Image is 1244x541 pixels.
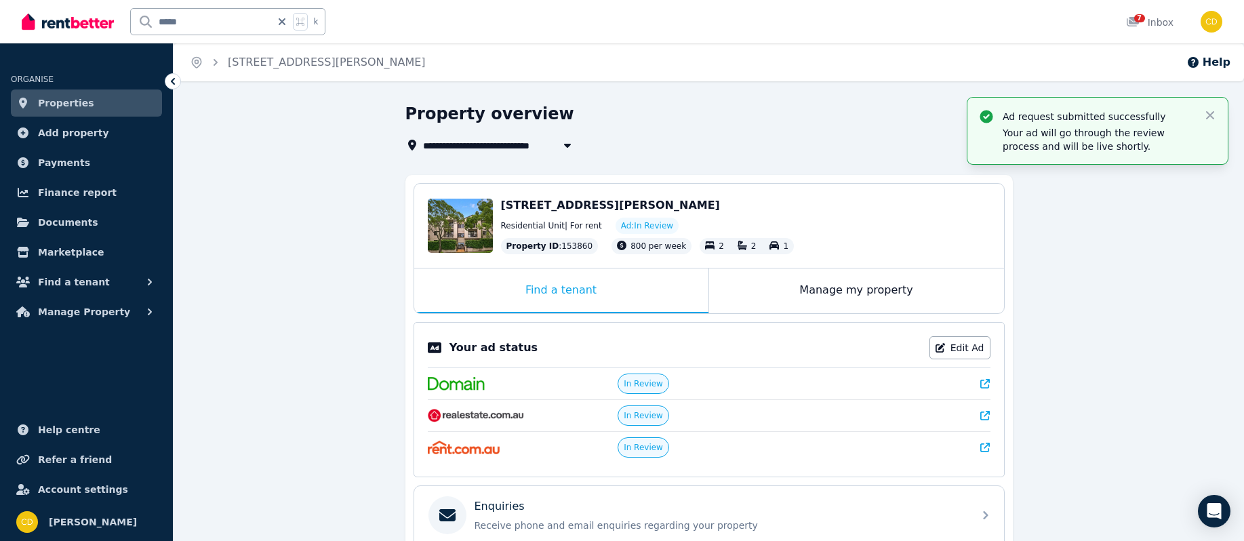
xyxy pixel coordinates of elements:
span: 2 [719,241,724,251]
img: Chris Dimitropoulos [16,511,38,533]
span: Manage Property [38,304,130,320]
a: Payments [11,149,162,176]
p: Ad request submitted successfully [1003,110,1192,123]
span: [STREET_ADDRESS][PERSON_NAME] [501,199,720,212]
div: Manage my property [709,268,1004,313]
span: Account settings [38,481,128,498]
span: Finance report [38,184,117,201]
div: : 153860 [501,238,599,254]
img: RentBetter [22,12,114,32]
button: Manage Property [11,298,162,325]
img: Domain.com.au [428,377,485,390]
button: Find a tenant [11,268,162,296]
nav: Breadcrumb [174,43,442,81]
a: Finance report [11,179,162,206]
div: Open Intercom Messenger [1198,495,1230,527]
span: 7 [1134,14,1145,22]
img: RealEstate.com.au [428,409,525,422]
span: Residential Unit | For rent [501,220,602,231]
span: ORGANISE [11,75,54,84]
p: Receive phone and email enquiries regarding your property [475,519,965,532]
span: Properties [38,95,94,111]
span: 1 [783,241,788,251]
span: Ad: In Review [621,220,673,231]
div: Inbox [1126,16,1173,29]
div: Find a tenant [414,268,708,313]
span: In Review [624,378,663,389]
a: Marketplace [11,239,162,266]
span: In Review [624,442,663,453]
p: Enquiries [475,498,525,515]
img: Rent.com.au [428,441,500,454]
span: In Review [624,410,663,421]
a: Properties [11,89,162,117]
h1: Property overview [405,103,574,125]
span: k [313,16,318,27]
a: [STREET_ADDRESS][PERSON_NAME] [228,56,426,68]
p: Your ad will go through the review process and will be live shortly. [1003,126,1192,153]
img: Chris Dimitropoulos [1201,11,1222,33]
span: Payments [38,155,90,171]
span: Documents [38,214,98,231]
p: Your ad status [449,340,538,356]
a: Edit Ad [929,336,990,359]
a: Help centre [11,416,162,443]
span: 2 [751,241,757,251]
span: [PERSON_NAME] [49,514,137,530]
button: Help [1186,54,1230,71]
span: Find a tenant [38,274,110,290]
a: Documents [11,209,162,236]
span: Refer a friend [38,452,112,468]
a: Account settings [11,476,162,503]
span: 800 per week [630,241,686,251]
span: Add property [38,125,109,141]
span: Marketplace [38,244,104,260]
a: Refer a friend [11,446,162,473]
span: Property ID [506,241,559,252]
a: Add property [11,119,162,146]
span: Help centre [38,422,100,438]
